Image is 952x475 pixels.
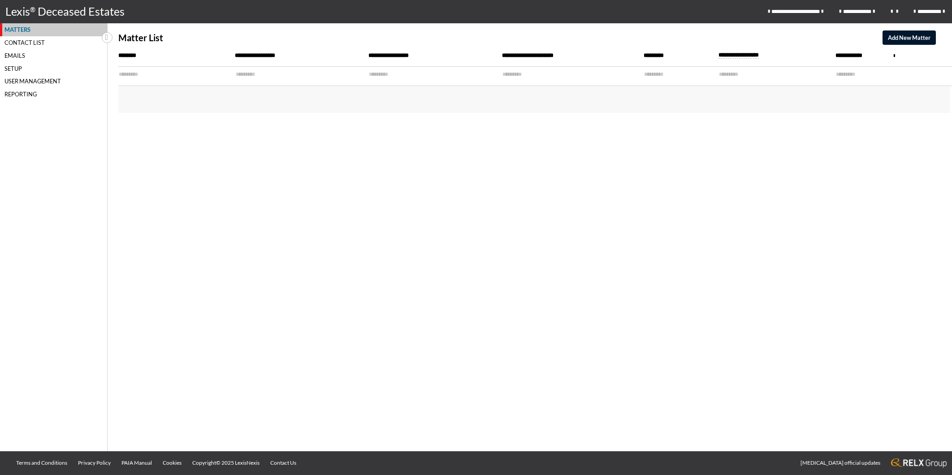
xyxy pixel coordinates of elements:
[265,451,302,475] a: Contact Us
[157,451,187,475] a: Cookies
[118,33,163,43] p: Matter List
[888,34,930,41] span: Add New Matter
[116,451,157,475] a: PAIA Manual
[187,451,265,475] a: Copyright© 2025 LexisNexis
[30,4,38,19] p: ®
[11,451,73,475] a: Terms and Conditions
[883,30,936,45] button: Add New Matter
[891,458,947,468] img: RELX_logo.65c3eebe.png
[73,451,116,475] a: Privacy Policy
[795,451,886,475] a: [MEDICAL_DATA] official updates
